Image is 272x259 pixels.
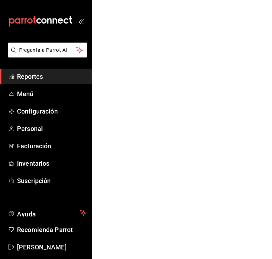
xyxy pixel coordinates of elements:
span: Inventarios [17,159,86,168]
span: Pregunta a Parrot AI [19,46,76,54]
button: Pregunta a Parrot AI [8,43,87,57]
span: [PERSON_NAME] [17,242,86,252]
a: Pregunta a Parrot AI [5,51,87,59]
span: Menú [17,89,86,99]
button: open_drawer_menu [78,18,84,24]
span: Personal [17,124,86,133]
span: Suscripción [17,176,86,186]
span: Recomienda Parrot [17,225,86,235]
span: Facturación [17,141,86,151]
span: Configuración [17,106,86,116]
span: Reportes [17,72,86,81]
span: Ayuda [17,209,77,217]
